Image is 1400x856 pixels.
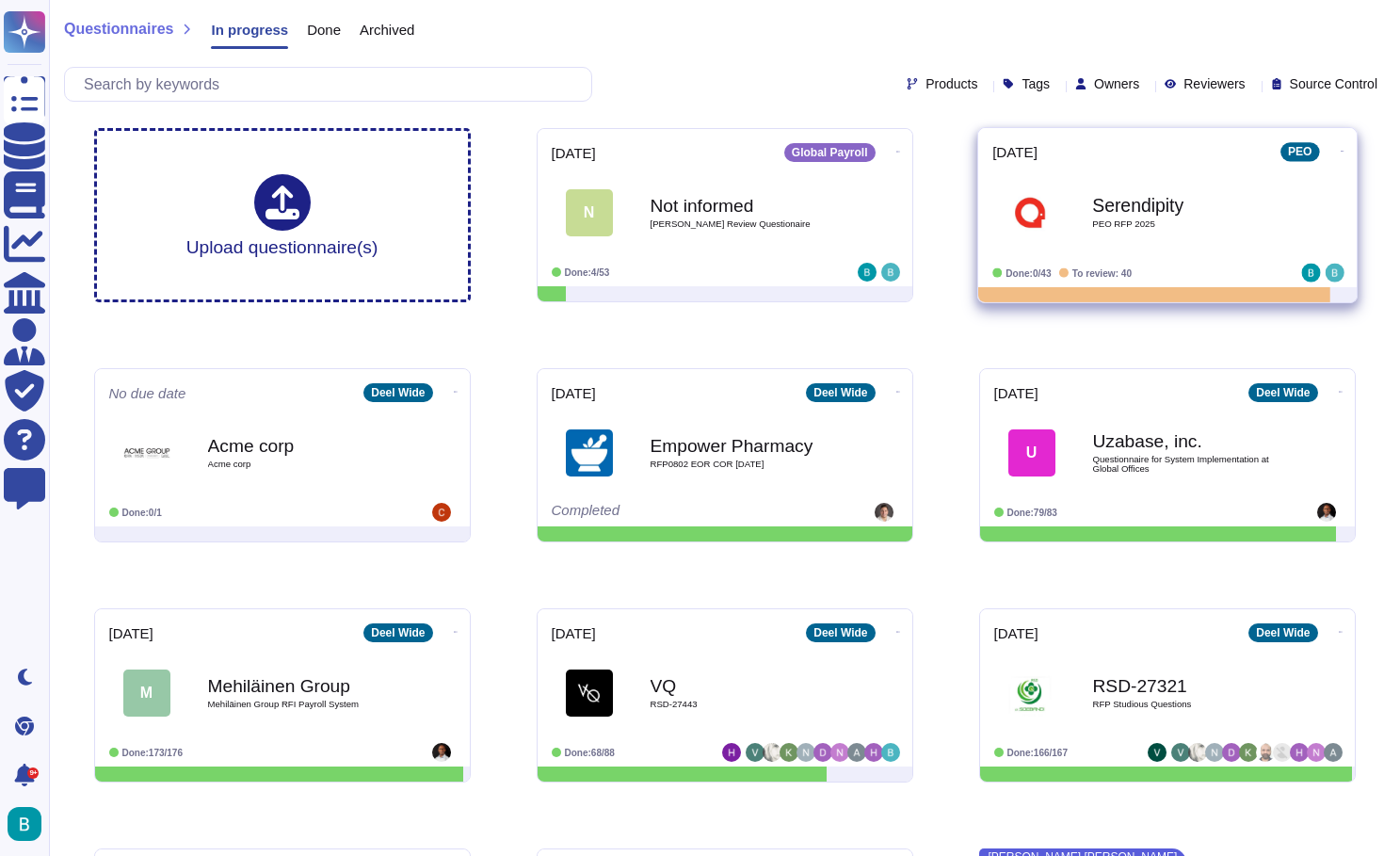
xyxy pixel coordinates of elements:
[1290,77,1377,90] span: Source Control
[780,743,798,762] img: user
[992,145,1038,159] span: [DATE]
[994,626,1038,640] span: [DATE]
[552,626,596,640] span: [DATE]
[651,197,839,215] b: Not informed
[109,386,186,400] span: No due date
[74,68,591,101] input: Search by keywords
[109,626,153,640] span: [DATE]
[651,437,839,455] b: Empower Pharmacy
[1006,188,1054,236] img: Logo
[925,77,977,90] span: Products
[27,767,39,779] div: 9+
[432,743,451,762] img: user
[806,623,875,642] div: Deel Wide
[1148,743,1167,762] img: user
[1273,743,1292,762] img: user
[208,700,396,709] span: Mehiläinen Group RFI Payroll System
[1248,383,1317,402] div: Deel Wide
[1301,264,1320,283] img: user
[881,263,900,282] img: user
[307,23,341,37] span: Done
[123,429,170,476] img: Logo
[651,700,839,709] span: RSD-27443
[797,743,815,762] img: user
[1188,743,1207,762] img: user
[432,503,451,522] img: user
[552,146,596,160] span: [DATE]
[566,670,613,717] img: Logo
[1093,700,1281,709] span: RFP Studious Questions
[1307,743,1326,762] img: user
[208,437,396,455] b: Acme corp
[64,22,173,37] span: Questionnaires
[122,748,184,758] span: Done: 173/176
[864,743,883,762] img: user
[208,677,396,695] b: Mehiläinen Group
[123,670,170,717] div: M
[1092,196,1282,214] b: Serendipity
[208,460,396,469] span: Acme corp
[784,143,876,162] div: Global Payroll
[1290,743,1309,762] img: user
[830,743,849,762] img: user
[566,429,613,476] img: Logo
[1171,743,1190,762] img: user
[4,803,55,845] button: user
[186,174,378,256] div: Upload questionnaire(s)
[651,460,839,469] span: RFP0802 EOR COR [DATE]
[1256,743,1275,762] img: user
[1279,142,1319,161] div: PEO
[565,748,615,758] span: Done: 68/88
[1183,77,1245,90] span: Reviewers
[552,503,782,522] div: Completed
[847,743,866,762] img: user
[566,189,613,236] div: N
[994,386,1038,400] span: [DATE]
[363,623,432,642] div: Deel Wide
[746,743,764,762] img: user
[552,386,596,400] span: [DATE]
[806,383,875,402] div: Deel Wide
[1205,743,1224,762] img: user
[1008,670,1055,717] img: Logo
[651,677,839,695] b: VQ
[360,23,414,37] span: Archived
[1239,743,1258,762] img: user
[858,263,877,282] img: user
[1324,743,1343,762] img: user
[1008,429,1055,476] div: U
[1071,267,1131,278] span: To review: 40
[722,743,741,762] img: user
[1006,267,1051,278] span: Done: 0/43
[1222,743,1241,762] img: user
[1007,508,1057,518] span: Done: 79/83
[1007,748,1069,758] span: Done: 166/167
[1093,455,1281,473] span: Questionnaire for System Implementation at Global Offices
[813,743,832,762] img: user
[565,267,610,278] span: Done: 4/53
[8,807,41,841] img: user
[881,743,900,762] img: user
[1022,77,1050,90] span: Tags
[1317,503,1336,522] img: user
[651,219,839,229] span: [PERSON_NAME] Review Questionaire
[1093,677,1281,695] b: RSD-27321
[1094,77,1139,90] span: Owners
[363,383,432,402] div: Deel Wide
[1248,623,1317,642] div: Deel Wide
[1093,432,1281,450] b: Uzabase, inc.
[763,743,781,762] img: user
[875,503,893,522] img: user
[122,508,162,518] span: Done: 0/1
[211,23,288,37] span: In progress
[1092,219,1282,229] span: PEO RFP 2025
[1325,264,1344,283] img: user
